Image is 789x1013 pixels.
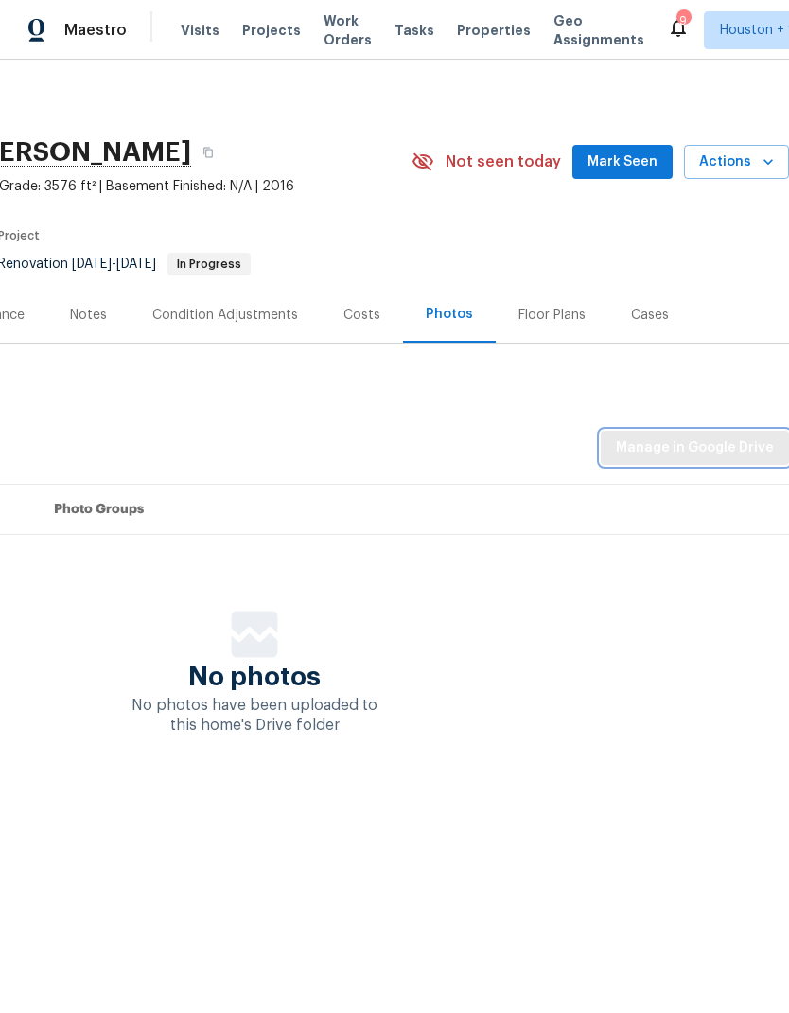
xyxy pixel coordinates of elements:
span: No photos [188,667,321,686]
button: Manage in Google Drive [601,431,789,466]
span: Properties [457,21,531,40]
span: In Progress [169,258,249,270]
span: Not seen today [446,152,561,171]
button: Actions [684,145,789,180]
div: Condition Adjustments [152,306,298,325]
div: Floor Plans [518,306,586,325]
div: 9 [676,11,690,30]
span: Tasks [394,24,434,37]
span: Work Orders [324,11,372,49]
th: Photo Groups [39,485,789,535]
span: Projects [242,21,301,40]
span: Mark Seen [587,151,657,174]
span: Visits [181,21,219,40]
button: Mark Seen [572,145,673,180]
span: Manage in Google Drive [616,436,774,460]
span: No photos have been uploaded to this home's Drive folder [131,698,377,733]
div: Notes [70,306,107,325]
span: [DATE] [116,258,156,271]
div: Cases [631,306,669,325]
div: Photos [426,305,473,324]
span: - [72,258,156,271]
button: Copy Address [191,135,225,169]
div: Costs [343,306,380,325]
span: [DATE] [72,258,112,271]
span: Geo Assignments [553,11,644,49]
span: Actions [699,151,774,174]
span: Maestro [64,21,127,40]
